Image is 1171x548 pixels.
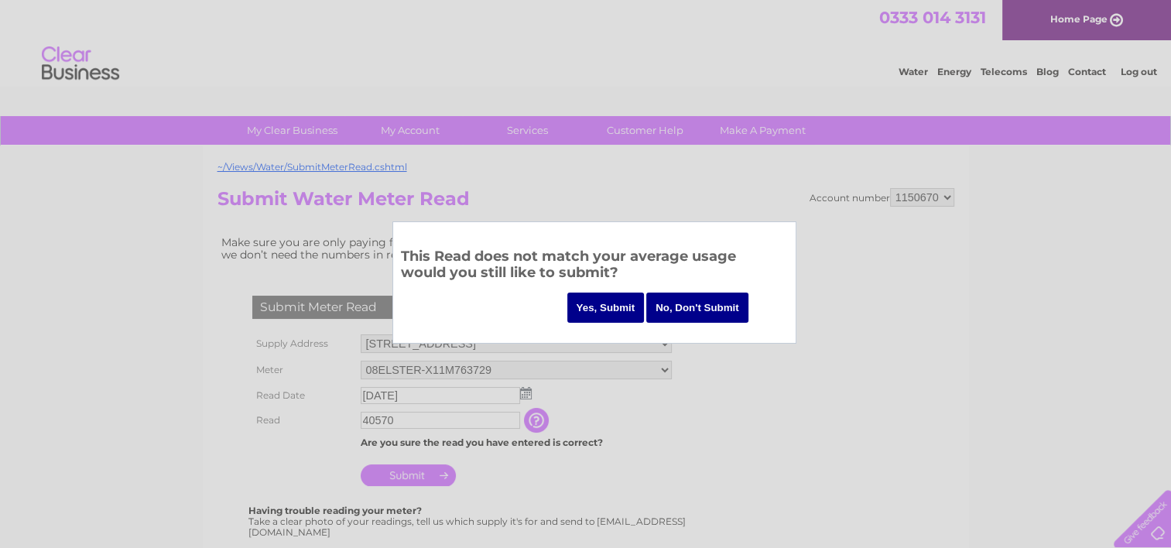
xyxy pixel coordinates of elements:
[646,293,748,323] input: No, Don't Submit
[401,245,788,288] h3: This Read does not match your average usage would you still like to submit?
[879,8,986,27] a: 0333 014 3131
[221,9,952,75] div: Clear Business is a trading name of Verastar Limited (registered in [GEOGRAPHIC_DATA] No. 3667643...
[41,40,120,87] img: logo.png
[1120,66,1156,77] a: Log out
[567,293,645,323] input: Yes, Submit
[1036,66,1059,77] a: Blog
[981,66,1027,77] a: Telecoms
[1068,66,1106,77] a: Contact
[899,66,928,77] a: Water
[937,66,971,77] a: Energy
